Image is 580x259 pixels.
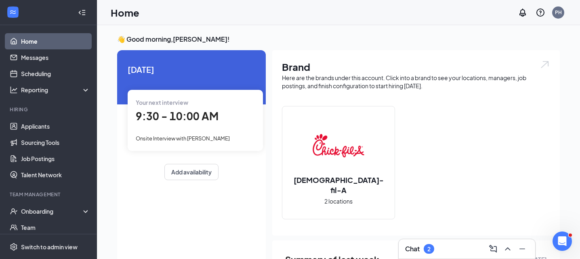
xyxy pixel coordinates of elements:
svg: Collapse [78,8,86,17]
button: ComposeMessage [487,242,500,255]
div: Reporting [21,86,90,94]
svg: QuestionInfo [536,8,545,17]
div: Team Management [10,191,88,198]
div: Here are the brands under this account. Click into a brand to see your locations, managers, job p... [282,74,550,90]
span: Your next interview [136,99,188,106]
h1: Home [111,6,139,19]
span: [DATE] [128,63,255,76]
a: Home [21,33,90,49]
span: Onsite Interview with [PERSON_NAME] [136,135,230,142]
a: Job Postings [21,151,90,167]
h2: [DEMOGRAPHIC_DATA]-fil-A [282,175,395,195]
img: open.6027fd2a22e1237b5b06.svg [540,60,550,69]
a: Scheduling [21,66,90,82]
a: Sourcing Tools [21,134,90,151]
button: Add availability [164,164,219,180]
a: Team [21,219,90,236]
div: Hiring [10,106,88,113]
div: 2 [427,246,431,253]
svg: Settings [10,243,18,251]
svg: ChevronUp [503,244,513,254]
a: Talent Network [21,167,90,183]
svg: UserCheck [10,207,18,215]
span: 2 locations [324,197,353,206]
iframe: Intercom live chat [553,231,572,251]
span: 9:30 - 10:00 AM [136,109,219,123]
svg: Analysis [10,86,18,94]
div: PH [555,9,562,16]
button: ChevronUp [501,242,514,255]
button: Minimize [516,242,529,255]
svg: Minimize [517,244,527,254]
div: Onboarding [21,207,83,215]
svg: Notifications [518,8,527,17]
h3: Chat [405,244,420,253]
div: Switch to admin view [21,243,78,251]
img: Chick-fil-A [313,120,364,172]
svg: WorkstreamLogo [9,8,17,16]
h3: 👋 Good morning, [PERSON_NAME] ! [117,35,560,44]
h1: Brand [282,60,550,74]
svg: ComposeMessage [488,244,498,254]
a: Messages [21,49,90,66]
a: Applicants [21,118,90,134]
